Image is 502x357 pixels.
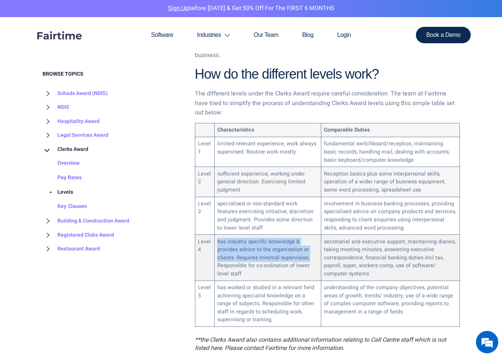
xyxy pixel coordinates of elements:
[185,17,242,53] a: Industries
[324,126,370,134] strong: Comparable Duties
[17,160,118,168] div: We'll Send Them to You
[6,4,496,13] p: before [DATE] & Get 50% Off for the FIRST 6 MONTHS
[42,129,108,143] a: Legal Services Award
[321,197,460,235] td: involvement in business banking processes, providing specialised advice on company products and s...
[195,336,460,353] figcaption: **the Clerks Award also contains additional information relating to Call Centre staff which is no...
[214,167,321,197] td: sufficient experience, working under general direction. Exercising limited judgment
[13,145,54,151] div: Need Clerks Rates?
[195,235,214,281] td: Level 4
[426,32,461,38] span: Book a Demo
[42,200,87,214] a: Key Clauses
[139,17,185,53] a: Software
[321,137,460,167] td: fundamental switchboard/reception, maintaining basic records, handling mail, dealing with account...
[214,281,321,326] td: has worked or studied in a relevant field achieving specialist knowledge on a range of subjects. ...
[122,4,140,22] div: Minimize live chat window
[13,37,31,56] img: d_7003521856_operators_12627000000521031
[42,101,69,115] a: NDIS
[242,17,290,53] a: Our Team
[39,42,125,52] div: Need Clerks Rates?
[42,242,100,256] a: Restaurant Award
[195,89,460,118] p: The different levels under the Clerks Award require careful consideration. The team at Fairtime h...
[42,86,108,101] a: Schads Award (NDIS)
[195,66,460,83] h2: How do the different levels work?
[217,126,254,134] strong: Characteristics
[4,217,142,243] textarea: Enter details in the input field
[42,86,184,256] nav: BROWSE TOPICS
[195,167,214,197] td: Level 2
[416,27,471,43] a: Book a Demo
[214,137,321,167] td: limited relevant experience, work always supervised. Routine work mostly
[168,4,189,13] a: Sign Up
[321,235,460,281] td: secretarial and executive support, maintaining diaries, taking meeting minutes, answering executi...
[42,214,129,228] a: Building & Construction Award
[42,171,82,185] a: Pay Rates
[195,197,214,235] td: Level 3
[214,197,321,235] td: specialised or non-standard work features exercising initiative, discretion and judgment. Provide...
[42,142,88,157] a: Clerks Award
[42,114,100,129] a: Hospitality Award
[42,71,184,256] div: BROWSE TOPICS
[325,17,363,53] a: Login
[42,185,73,200] a: Levels
[97,188,118,198] div: Submit
[42,157,80,171] a: Overview
[321,167,460,197] td: Reception basics plus some interpersonal skills, operation of a wider range of business equipment...
[42,228,114,242] a: Registered Clubs Award
[321,281,460,326] td: understanding of the company objectives, potential areas of growth, trends/ industry, use of a wi...
[195,281,214,326] td: Level 5
[290,17,325,53] a: Blog
[214,235,321,281] td: has industry specific knowledge & provides advice to the organisation or clients. Requires minima...
[195,137,214,167] td: Level 1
